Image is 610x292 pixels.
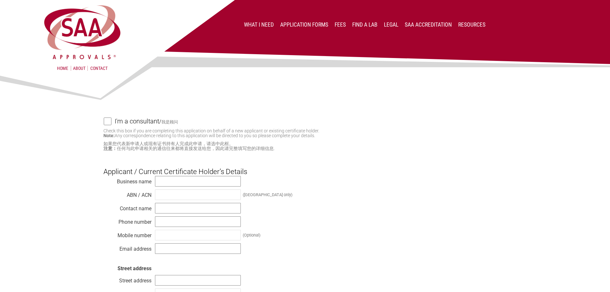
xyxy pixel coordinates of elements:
[103,133,115,138] strong: Note:
[161,120,178,124] small: 我是顾问
[103,204,151,210] div: Contact name
[71,66,88,71] a: About
[115,117,507,125] label: /
[103,128,319,138] small: Check this box if you are completing this application on behalf of a new applicant or existing ce...
[103,276,151,282] div: Street address
[90,66,108,71] a: Contact
[103,217,151,224] div: Phone number
[103,157,507,176] h3: Applicant / Current Certificate Holder’s Details
[384,21,398,28] a: Legal
[352,21,378,28] a: Find a lab
[115,114,159,128] h4: I'm a consultant
[103,190,151,197] div: ABN / ACN
[458,21,485,28] a: Resources
[103,231,151,237] div: Mobile number
[118,265,151,271] strong: Street address
[103,177,151,183] div: Business name
[103,244,151,251] div: Email address
[405,21,452,28] a: SAA Accreditation
[43,4,122,61] img: SAA Approvals
[57,66,68,71] a: Home
[103,141,507,151] small: 如果您代表新申请人或现有证书持有人完成此申请，请选中此框。 任何与此申请相关的通信往来都将直接发送给您，因此请完整填写您的详细信息.
[244,21,274,28] a: What I Need
[103,146,117,151] strong: 注意：
[280,21,328,28] a: Application Forms
[243,192,292,197] div: ([GEOGRAPHIC_DATA] only)
[335,21,346,28] a: Fees
[243,233,260,238] div: (Optional)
